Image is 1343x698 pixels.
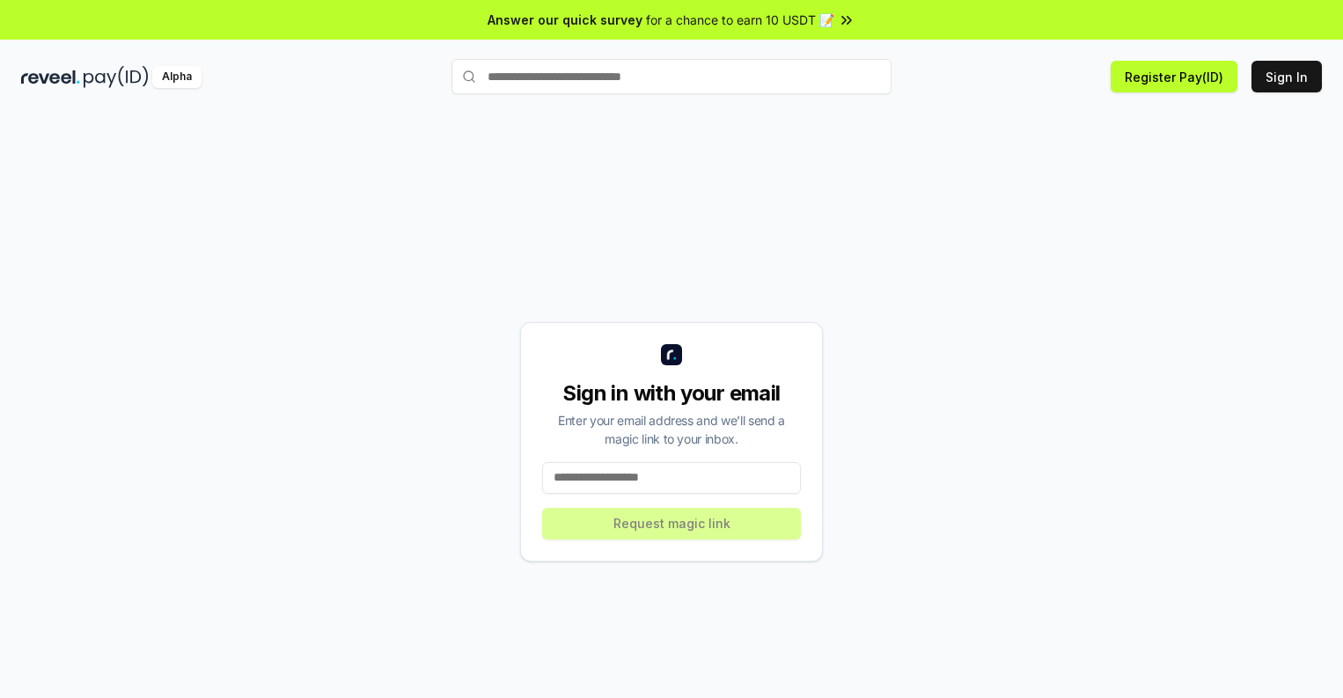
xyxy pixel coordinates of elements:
button: Sign In [1251,61,1322,92]
button: Register Pay(ID) [1111,61,1237,92]
span: Answer our quick survey [488,11,642,29]
div: Enter your email address and we’ll send a magic link to your inbox. [542,411,801,448]
img: logo_small [661,344,682,365]
img: pay_id [84,66,149,88]
span: for a chance to earn 10 USDT 📝 [646,11,834,29]
div: Sign in with your email [542,379,801,408]
img: reveel_dark [21,66,80,88]
div: Alpha [152,66,202,88]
